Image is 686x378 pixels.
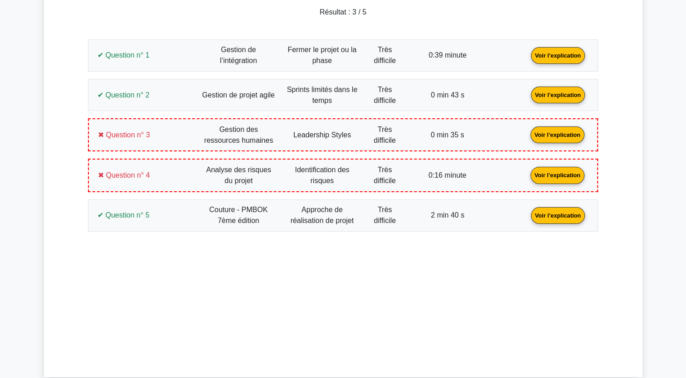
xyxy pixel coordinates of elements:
[527,51,589,59] a: Voir l’explication
[320,8,366,16] font: Résultat : 3 / 5
[527,91,589,98] a: Voir l’explication
[527,171,588,179] a: Voir l’explication
[527,211,589,218] a: Voir l’explication
[527,131,588,138] a: Voir l’explication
